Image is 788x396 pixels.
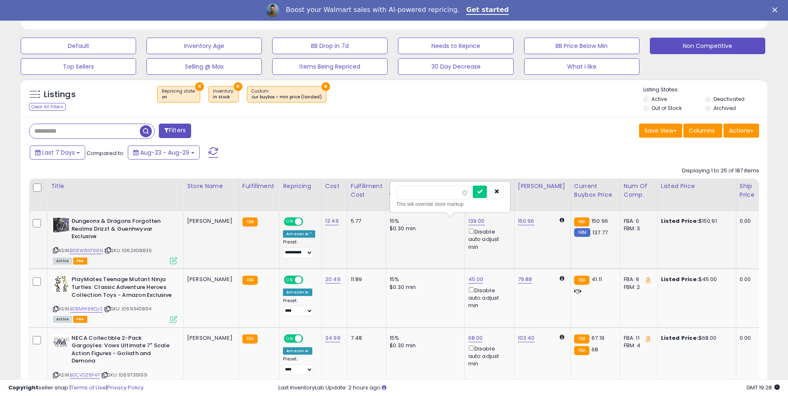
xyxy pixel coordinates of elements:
div: Current Buybox Price [574,182,617,199]
b: Listed Price: [661,334,699,342]
div: Boost your Walmart sales with AI-powered repricing. [286,6,460,14]
div: Amazon AI * [283,230,315,238]
div: Num of Comp. [624,182,654,199]
span: FBA [73,258,87,265]
div: 11.89 [351,276,380,283]
span: 41.11 [592,275,602,283]
button: Non Competitive [650,38,765,54]
div: Fulfillment Cost [351,182,383,199]
button: 30 Day Decrease [398,58,513,75]
button: × [321,82,330,91]
div: Repricing [283,182,318,191]
div: $45.00 [661,276,730,283]
button: Default [21,38,136,54]
div: FBA: 9 [624,276,651,283]
span: ON [285,335,295,342]
div: [PERSON_NAME] [518,182,567,191]
div: 15% [390,276,458,283]
div: Disable auto adjust min [468,227,508,251]
button: BB Price Below Min [524,38,640,54]
button: Columns [683,124,722,138]
div: on [162,94,196,100]
span: Inventory : [213,88,234,100]
div: FBA: 0 [624,217,651,225]
b: PlayMates Teenage Mutant Ninja Turtles: Classic Adventure Heroes Collection Toys - Amazon Exclusive [72,276,172,301]
div: FBM: 3 [624,225,651,232]
span: All listings currently available for purchase on Amazon [53,258,72,265]
a: Privacy Policy [107,384,144,391]
div: ASIN: [53,217,177,263]
b: Listed Price: [661,217,699,225]
b: Listed Price: [661,275,699,283]
a: 20.49 [325,275,340,284]
img: 61ozBz5PIqL._SL40_.jpg [53,217,69,233]
label: Archived [714,105,736,112]
button: BB Drop in 7d [272,38,388,54]
div: Amazon Fees [390,182,461,191]
button: Actions [723,124,759,138]
div: [PERSON_NAME] [187,217,232,225]
span: OFF [302,218,315,225]
div: Preset: [283,239,315,258]
small: FBA [242,334,258,344]
button: Aug-23 - Aug-29 [128,146,200,160]
a: 13.49 [325,217,339,225]
div: Listed Price [661,182,733,191]
a: 150.96 [518,217,534,225]
div: Store Name [187,182,235,191]
div: $0.30 min [390,225,458,232]
span: 67.19 [592,334,604,342]
div: Ship Price [740,182,756,199]
div: This will override store markup [396,200,504,208]
div: 0.00 [740,276,753,283]
div: Cost [325,182,344,191]
div: 0.00 [740,334,753,342]
span: Last 7 Days [42,148,75,157]
div: Displaying 1 to 25 of 187 items [682,167,759,175]
p: Listing States: [643,86,767,94]
div: Disable auto adjust min [468,286,508,310]
a: 45.00 [468,275,484,284]
img: Profile image for Adrian [266,4,279,17]
div: Clear All Filters [29,103,66,111]
span: Custom: [251,88,322,100]
label: Out of Stock [651,105,682,112]
span: Compared to: [86,149,125,157]
div: ASIN: [53,276,177,322]
div: 5.77 [351,217,380,225]
div: Amazon AI [283,289,312,296]
div: FBA: 11 [624,334,651,342]
div: Last InventoryLab Update: 2 hours ago. [278,384,780,392]
button: Filters [159,124,191,138]
span: ON [285,277,295,284]
button: Save View [639,124,682,138]
div: Title [51,182,180,191]
div: Close [772,7,781,12]
div: Fulfillment [242,182,276,191]
span: All listings currently available for purchase on Amazon [53,316,72,323]
a: B0BMW88QJS [70,305,103,313]
span: 137.77 [592,229,608,236]
div: [PERSON_NAME] [187,334,232,342]
small: FBA [242,276,258,285]
span: FBA [73,316,87,323]
small: FBA [242,217,258,227]
div: Preset: [283,356,315,375]
b: Dungeons & Dragons Forgotten Realms Drizzt & Guenhwyvar Exclusive [72,217,172,243]
span: OFF [302,335,315,342]
button: × [195,82,204,91]
label: Active [651,95,667,103]
span: 150.96 [592,217,608,225]
div: cur buybox < min price (landed) [251,94,322,100]
div: Min Price [468,182,511,191]
small: FBM [574,228,590,237]
div: 0.00 [740,217,753,225]
button: Top Sellers [21,58,136,75]
button: Needs to Reprice [398,38,513,54]
b: NECA Collectible 2-Pack Gargoyles: Vows Ultimate 7" Scale Action Figures - Goliath and Demona [72,334,172,367]
a: 139.00 [468,217,485,225]
h5: Listings [44,89,76,100]
div: [PERSON_NAME] [187,276,232,283]
button: Last 7 Days [30,146,85,160]
button: Inventory Age [146,38,262,54]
